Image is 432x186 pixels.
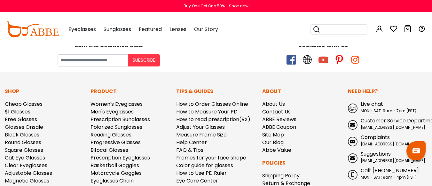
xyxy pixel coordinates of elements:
a: Reading Glasses [90,131,131,138]
span: Our Story [194,26,218,33]
a: Shipping Policy [262,172,300,179]
a: Motorcycle Goggles [90,169,142,177]
span: facebook [287,55,296,65]
span: Complaints [361,134,390,141]
a: Frames for your face shape [176,154,246,161]
a: Adjustable Glasses [5,169,52,177]
span: instagram [350,55,360,65]
span: Sunglasses [104,26,131,33]
a: FAQ & Tips [176,146,203,154]
a: Cheap Glasses [5,100,43,108]
a: Help Center [176,139,207,146]
a: Complaints [EMAIL_ADDRESS][DOMAIN_NAME] [348,134,427,147]
p: Tips & Guides [176,88,255,95]
img: abbeglasses.com [6,21,59,37]
span: Featured [139,26,162,33]
a: How to Use PD Ruler [176,169,227,177]
a: Round Glasses [5,139,41,146]
span: MON - SAT: 9am - 4pm (PST) [361,174,417,180]
a: Eyeglasses Chain [90,177,134,184]
a: Contact Us [262,108,291,115]
a: Adjust Your Glasses [176,123,225,131]
a: Progressive Glasses [90,139,141,146]
div: Buy One Get One 50% [184,3,225,9]
p: Shop [5,88,84,95]
a: Bifocal Glasses [90,146,128,154]
span: MON - SAT: 9am - 7pm (PST) [361,108,416,113]
span: Eyeglasses [68,26,96,33]
a: Color guide for glasses [176,162,233,169]
a: Black Glasses [5,131,39,138]
a: Customer Service Department [EMAIL_ADDRESS][DOMAIN_NAME] [348,117,427,130]
span: Lenses [169,26,186,33]
a: Live chat MON - SAT: 9am - 7pm (PST) [348,100,427,114]
a: Our Blog [262,139,284,146]
a: Prescription Eyeglasses [90,154,150,161]
a: $1 Glasses [5,108,30,115]
a: How to Order Glasses Online [176,100,248,108]
span: Suggestions [361,150,391,158]
span: [EMAIL_ADDRESS][DOMAIN_NAME] [361,141,425,147]
a: Polarized Sunglasses [90,123,142,131]
span: youtube [318,55,328,65]
a: Abbe Value [262,146,291,154]
a: Suggestions [EMAIL_ADDRESS][DOMAIN_NAME] [348,150,427,164]
button: Subscribe [128,54,160,66]
a: Free Glasses [5,116,37,123]
a: Men's Eyeglasses [90,108,134,115]
a: Prescription Sunglasses [90,116,150,123]
p: Policies [262,159,342,167]
span: [EMAIL_ADDRESS][DOMAIN_NAME] [361,125,425,130]
a: Women's Eyeglasses [90,100,143,108]
span: Live chat [361,100,383,108]
span: twitter [302,55,312,65]
a: ABBE Coupon [262,123,296,131]
span: Call: [PHONE_NUMBER] [361,167,419,174]
a: Magnetic Glasses [5,177,49,184]
a: Square Glasses [5,146,43,154]
p: About [262,88,342,95]
a: Call: [PHONE_NUMBER] MON - SAT: 9am - 4pm (PST) [348,167,427,180]
span: [EMAIL_ADDRESS][DOMAIN_NAME] [361,158,425,163]
a: Site Map [262,131,284,138]
a: How to Measure Your PD [176,108,238,115]
img: chat [412,148,420,153]
a: ABBE Reviews [262,116,296,123]
a: How to read prescription(RX) [176,116,250,123]
a: Clear Eyeglasses [5,162,47,169]
a: Measure Frame Size [176,131,227,138]
p: Need Help? [348,88,427,95]
a: About Us [262,100,285,108]
div: Shop now [229,3,248,9]
a: Basketball Goggles [90,162,139,169]
p: Product [90,88,170,95]
a: Glasses Onsale [5,123,43,131]
a: Cat Eye Glasses [5,154,45,161]
a: Eye Care Center [176,177,218,184]
span: pinterest [334,55,344,65]
a: Shop now [226,3,248,9]
input: Your email [58,54,128,66]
